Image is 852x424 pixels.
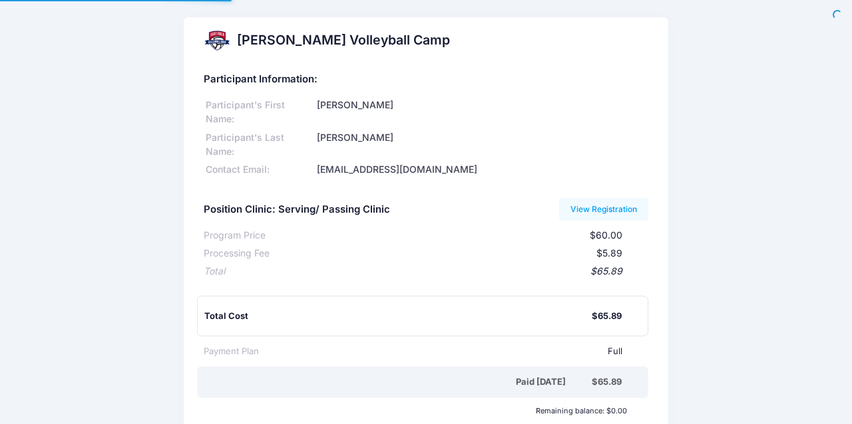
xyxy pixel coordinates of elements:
[592,375,622,389] div: $65.89
[315,163,648,177] div: [EMAIL_ADDRESS][DOMAIN_NAME]
[592,310,622,323] div: $65.89
[559,198,649,221] a: View Registration
[204,247,270,261] div: Processing Fee
[225,265,623,278] div: $65.89
[204,345,259,358] div: Payment Plan
[315,131,648,159] div: [PERSON_NAME]
[204,229,266,243] div: Program Price
[204,204,390,216] h5: Position Clinic: Serving/ Passing Clinic
[204,98,315,126] div: Participant's First Name:
[270,247,623,261] div: $5.89
[259,345,623,358] div: Full
[204,163,315,177] div: Contact Email:
[204,74,649,86] h5: Participant Information:
[206,375,592,389] div: Paid [DATE]
[590,229,622,241] span: $60.00
[237,33,450,48] h2: [PERSON_NAME] Volleyball Camp
[315,98,648,126] div: [PERSON_NAME]
[204,265,225,278] div: Total
[197,407,634,415] div: Remaining balance: $0.00
[204,131,315,159] div: Participant's Last Name:
[204,310,592,323] div: Total Cost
